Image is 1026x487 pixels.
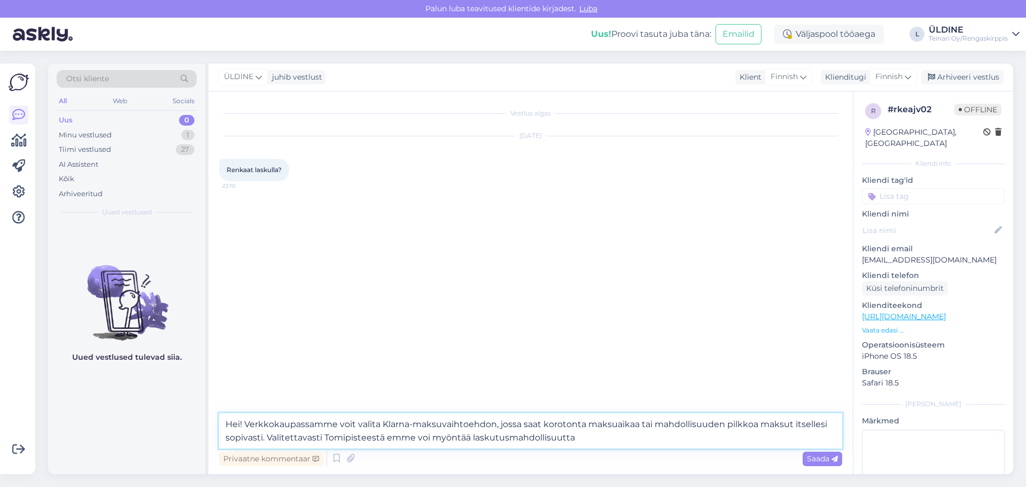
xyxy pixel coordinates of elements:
p: Uued vestlused tulevad siia. [72,352,182,363]
div: juhib vestlust [268,72,322,83]
div: # rkeajv02 [888,103,954,116]
div: Tiimi vestlused [59,144,111,155]
div: Küsi telefoninumbrit [862,281,948,296]
span: Otsi kliente [66,73,109,84]
span: Finnish [875,71,903,83]
p: Kliendi nimi [862,208,1005,220]
div: Arhiveeritud [59,189,103,199]
div: Minu vestlused [59,130,112,141]
p: iPhone OS 18.5 [862,351,1005,362]
div: [DATE] [219,131,842,141]
img: Askly Logo [9,72,29,92]
span: Finnish [771,71,798,83]
div: Kõik [59,174,74,184]
a: [URL][DOMAIN_NAME] [862,312,946,321]
p: Klienditeekond [862,300,1005,311]
b: Uus! [591,29,611,39]
img: No chats [48,246,205,342]
div: 27 [176,144,195,155]
p: Kliendi telefon [862,270,1005,281]
p: Safari 18.5 [862,377,1005,389]
div: Proovi tasuta juba täna: [591,28,711,41]
div: All [57,94,69,108]
div: Kliendi info [862,159,1005,168]
div: Vestlus algas [219,109,842,118]
div: ÜLDINE [929,26,1008,34]
span: Uued vestlused [102,207,152,217]
textarea: Hei! Verkkokaupassamme voit valita Klarna-maksuvaihtoehdon, jossa saat korotonta maksuaikaa tai m... [219,413,842,449]
div: AI Assistent [59,159,98,170]
div: Socials [170,94,197,108]
div: Teinari Oy/Rengaskirppis [929,34,1008,43]
span: r [871,107,876,115]
span: ÜLDINE [224,71,253,83]
input: Lisa nimi [862,225,992,236]
p: Operatsioonisüsteem [862,339,1005,351]
p: Vaata edasi ... [862,326,1005,335]
p: Brauser [862,366,1005,377]
div: Privaatne kommentaar [219,452,323,466]
div: Arhiveeri vestlus [921,70,1004,84]
span: Saada [807,454,838,463]
span: Renkaat laskulla? [227,166,282,174]
span: Luba [576,4,601,13]
span: Offline [954,104,1001,115]
div: Klienditugi [821,72,866,83]
button: Emailid [716,24,761,44]
p: Kliendi tag'id [862,175,1005,186]
div: 1 [181,130,195,141]
div: L [910,27,924,42]
a: ÜLDINETeinari Oy/Rengaskirppis [929,26,1020,43]
p: Märkmed [862,415,1005,427]
div: Väljaspool tööaega [774,25,884,44]
div: Klient [735,72,761,83]
div: [PERSON_NAME] [862,399,1005,409]
p: Kliendi email [862,243,1005,254]
span: 22:10 [222,182,262,190]
p: [EMAIL_ADDRESS][DOMAIN_NAME] [862,254,1005,266]
div: Web [111,94,129,108]
input: Lisa tag [862,188,1005,204]
div: 0 [179,115,195,126]
div: [GEOGRAPHIC_DATA], [GEOGRAPHIC_DATA] [865,127,983,149]
div: Uus [59,115,73,126]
